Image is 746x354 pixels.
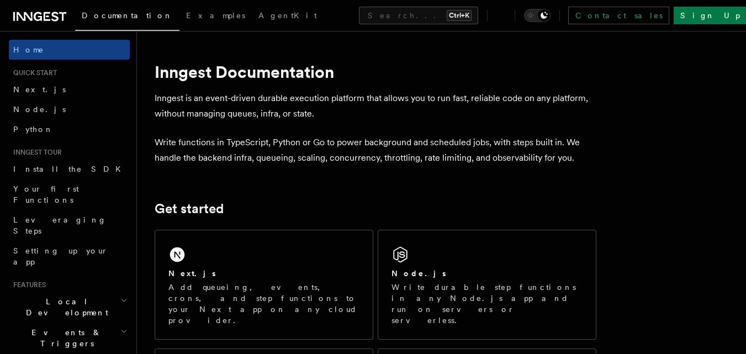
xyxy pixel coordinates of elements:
a: AgentKit [252,3,324,30]
a: Leveraging Steps [9,210,130,241]
p: Inngest is an event-driven durable execution platform that allows you to run fast, reliable code ... [155,91,596,121]
a: Next.jsAdd queueing, events, crons, and step functions to your Next app on any cloud provider. [155,230,373,340]
span: Events & Triggers [9,327,120,349]
span: Examples [186,11,245,20]
a: Contact sales [568,7,669,24]
a: Node.jsWrite durable step functions in any Node.js app and run on servers or serverless. [378,230,596,340]
span: Local Development [9,296,120,318]
span: Next.js [13,85,66,94]
span: Leveraging Steps [13,215,107,235]
p: Write durable step functions in any Node.js app and run on servers or serverless. [391,282,583,326]
a: Get started [155,201,224,216]
a: Your first Functions [9,179,130,210]
span: Install the SDK [13,165,128,173]
span: Documentation [82,11,173,20]
a: Python [9,119,130,139]
a: Install the SDK [9,159,130,179]
h2: Node.js [391,268,446,279]
span: Python [13,125,54,134]
h1: Inngest Documentation [155,62,596,82]
p: Write functions in TypeScript, Python or Go to power background and scheduled jobs, with steps bu... [155,135,596,166]
a: Node.js [9,99,130,119]
span: Home [13,44,44,55]
span: AgentKit [258,11,317,20]
span: Features [9,281,46,289]
span: Your first Functions [13,184,79,204]
a: Next.js [9,80,130,99]
span: Setting up your app [13,246,108,266]
a: Home [9,40,130,60]
span: Quick start [9,68,57,77]
kbd: Ctrl+K [447,10,472,21]
button: Search...Ctrl+K [359,7,478,24]
button: Toggle dark mode [524,9,551,22]
a: Documentation [75,3,179,31]
span: Node.js [13,105,66,114]
button: Events & Triggers [9,323,130,353]
a: Examples [179,3,252,30]
button: Local Development [9,292,130,323]
span: Inngest tour [9,148,62,157]
p: Add queueing, events, crons, and step functions to your Next app on any cloud provider. [168,282,359,326]
a: Setting up your app [9,241,130,272]
h2: Next.js [168,268,216,279]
